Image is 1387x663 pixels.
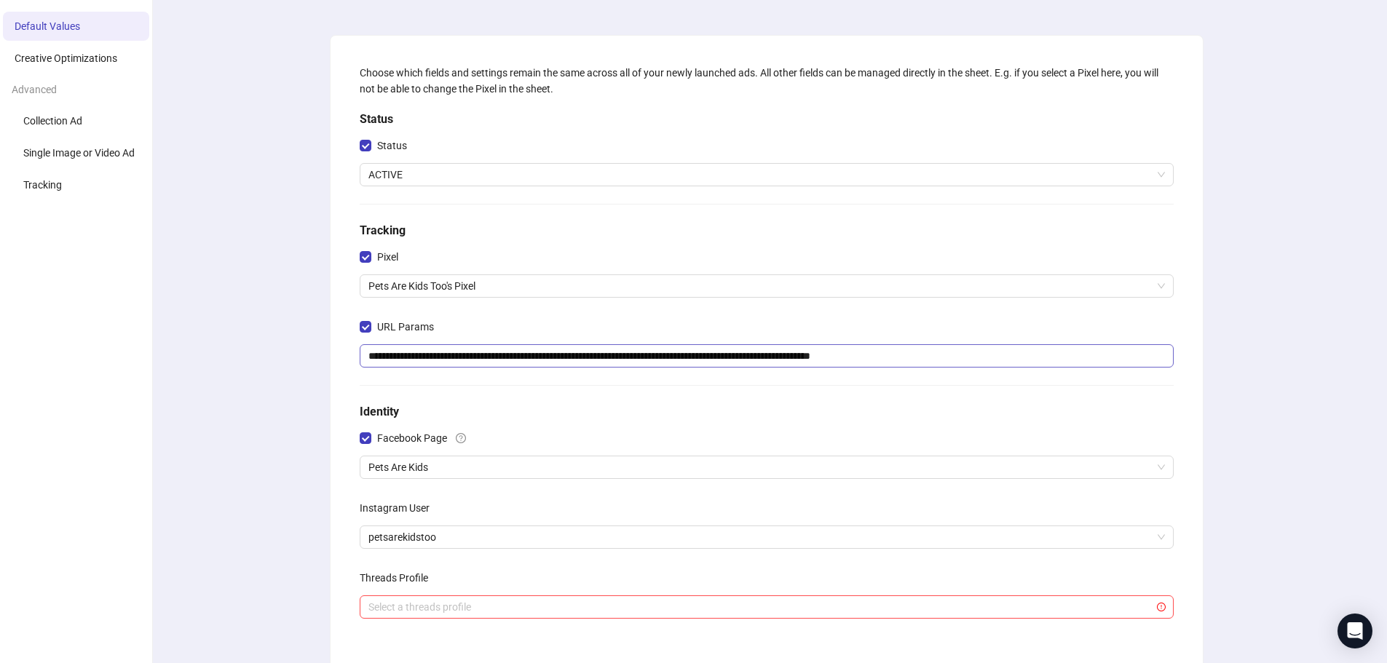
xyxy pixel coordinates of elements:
[23,179,62,191] span: Tracking
[15,52,117,64] span: Creative Optimizations
[1337,614,1372,648] div: Open Intercom Messenger
[360,566,438,589] label: Threads Profile
[23,147,135,159] span: Single Image or Video Ad
[368,526,1165,548] span: petsarekidstoo
[360,65,1174,97] div: Choose which fields and settings remain the same across all of your newly launched ads. All other...
[456,433,466,443] span: question-circle
[371,138,413,154] span: Status
[368,164,1165,186] span: ACTIVE
[1157,603,1166,611] span: exclamation-circle
[15,20,80,32] span: Default Values
[23,115,82,127] span: Collection Ad
[371,249,404,265] span: Pixel
[360,111,1174,128] h5: Status
[371,430,453,446] span: Facebook Page
[368,456,1165,478] span: Pets Are Kids
[360,403,1174,421] h5: Identity
[360,222,1174,239] h5: Tracking
[360,496,439,520] label: Instagram User
[371,319,440,335] span: URL Params
[368,275,1165,297] span: Pets Are Kids Too's Pixel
